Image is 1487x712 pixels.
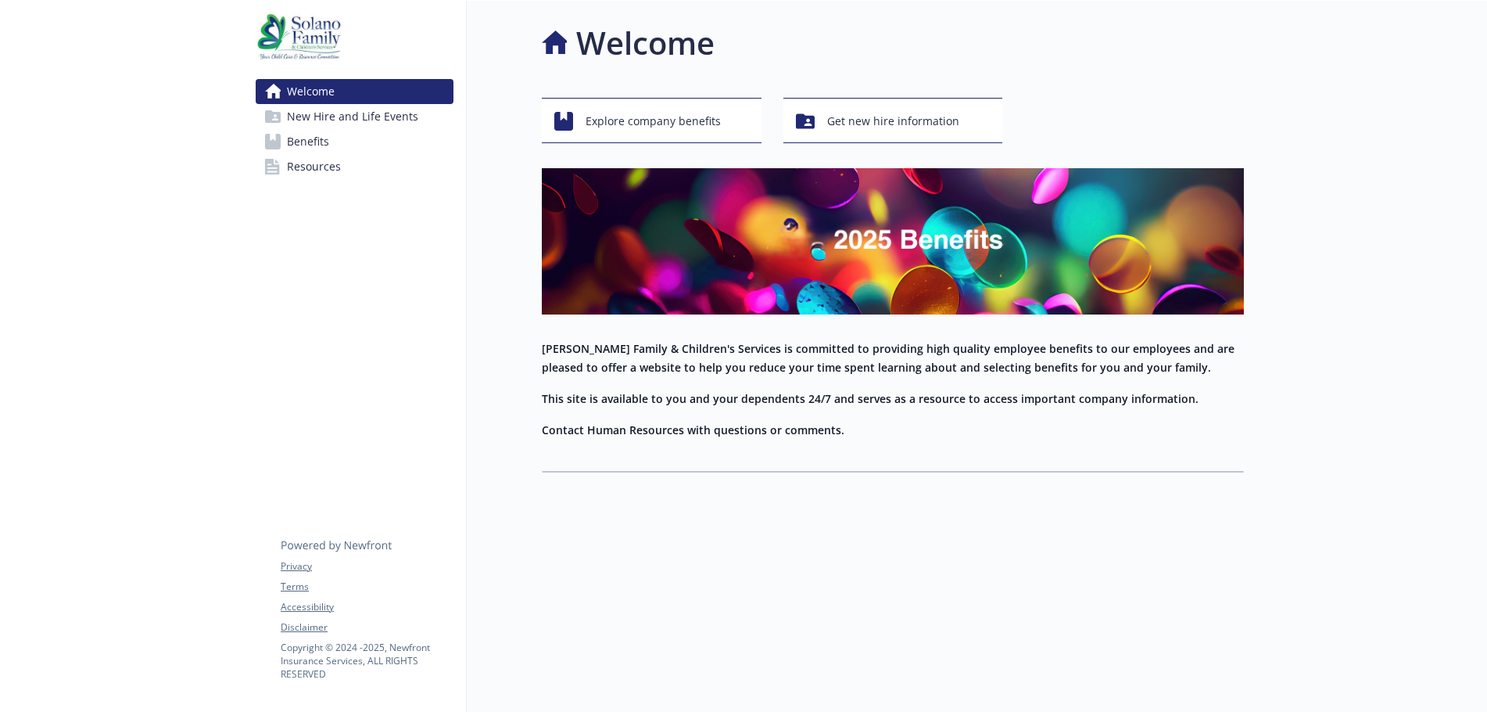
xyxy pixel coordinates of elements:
span: New Hire and Life Events [287,104,418,129]
strong: This site is available to you and your dependents 24/7 and serves as a resource to access importa... [542,391,1199,406]
a: Resources [256,154,453,179]
span: Resources [287,154,341,179]
h1: Welcome [576,20,715,67]
button: Explore company benefits [542,98,761,143]
a: Welcome [256,79,453,104]
span: Welcome [287,79,335,104]
img: overview page banner [542,168,1244,315]
a: Accessibility [281,600,453,614]
a: Privacy [281,559,453,574]
a: New Hire and Life Events [256,104,453,129]
a: Benefits [256,129,453,154]
span: Benefits [287,129,329,154]
span: Explore company benefits [586,106,721,136]
a: Disclaimer [281,620,453,635]
a: Terms [281,580,453,594]
button: Get new hire information [783,98,1003,143]
strong: [PERSON_NAME] Family & Children's Services is committed to providing high quality employee benefi... [542,341,1234,375]
strong: Contact Human Resources with questions or comments. [542,423,844,437]
p: Copyright © 2024 - 2025 , Newfront Insurance Services, ALL RIGHTS RESERVED [281,641,453,681]
span: Get new hire information [827,106,959,136]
